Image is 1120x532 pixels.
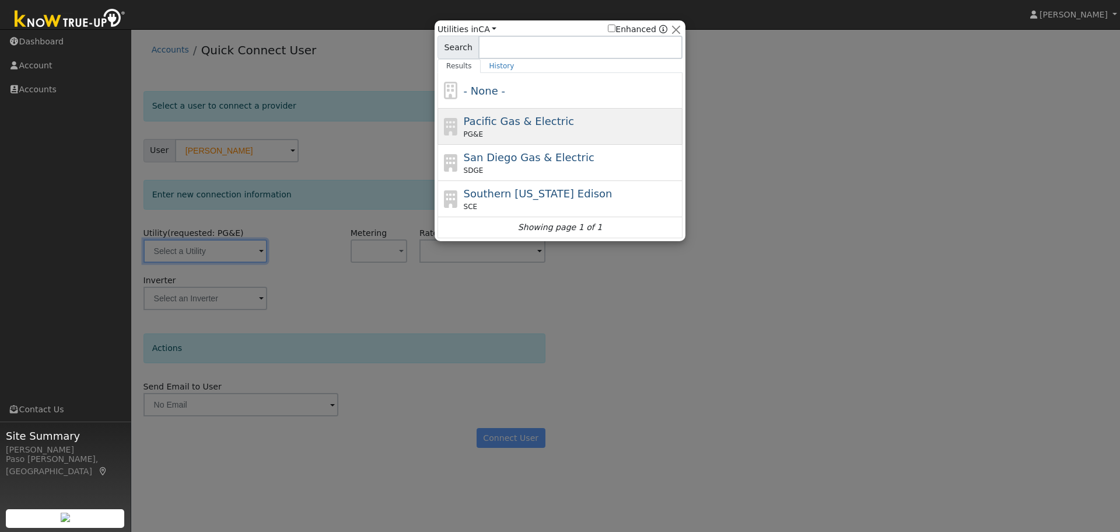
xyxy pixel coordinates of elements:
[478,25,496,34] a: CA
[437,23,496,36] span: Utilities in
[6,428,125,444] span: Site Summary
[464,129,483,140] span: PG&E
[659,25,667,34] a: Enhanced Providers
[518,221,602,234] i: Showing page 1 of 1
[608,25,615,32] input: Enhanced
[6,453,125,478] div: Paso [PERSON_NAME], [GEOGRAPHIC_DATA]
[464,85,505,97] span: - None -
[9,6,131,33] img: Know True-Up
[464,187,612,200] span: Southern [US_STATE] Edison
[464,115,574,127] span: Pacific Gas & Electric
[464,151,594,164] span: San Diego Gas & Electric
[481,59,523,73] a: History
[464,201,478,212] span: SCE
[437,59,481,73] a: Results
[608,23,656,36] label: Enhanced
[61,513,70,522] img: retrieve
[98,467,108,476] a: Map
[437,36,479,59] span: Search
[6,444,125,456] div: [PERSON_NAME]
[1039,10,1108,19] span: [PERSON_NAME]
[464,165,484,176] span: SDGE
[608,23,667,36] span: Show enhanced providers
